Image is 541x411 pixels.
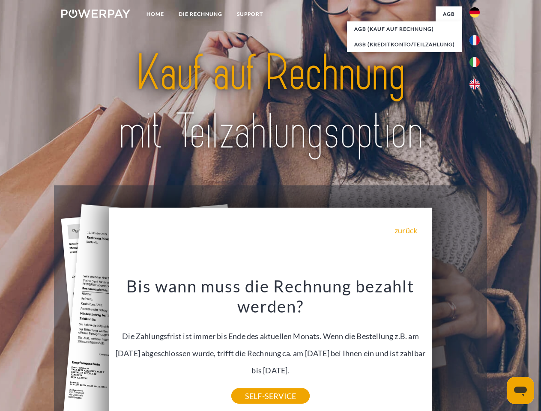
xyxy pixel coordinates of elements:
[61,9,130,18] img: logo-powerpay-white.svg
[171,6,230,22] a: DIE RECHNUNG
[469,35,480,45] img: fr
[114,276,427,317] h3: Bis wann muss die Rechnung bezahlt werden?
[82,41,459,164] img: title-powerpay_de.svg
[395,226,417,234] a: zurück
[469,79,480,89] img: en
[469,7,480,18] img: de
[114,276,427,396] div: Die Zahlungsfrist ist immer bis Ende des aktuellen Monats. Wenn die Bestellung z.B. am [DATE] abg...
[231,388,310,404] a: SELF-SERVICE
[139,6,171,22] a: Home
[469,57,480,67] img: it
[507,377,534,404] iframe: Schaltfläche zum Öffnen des Messaging-Fensters
[347,37,462,52] a: AGB (Kreditkonto/Teilzahlung)
[436,6,462,22] a: agb
[347,21,462,37] a: AGB (Kauf auf Rechnung)
[230,6,270,22] a: SUPPORT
